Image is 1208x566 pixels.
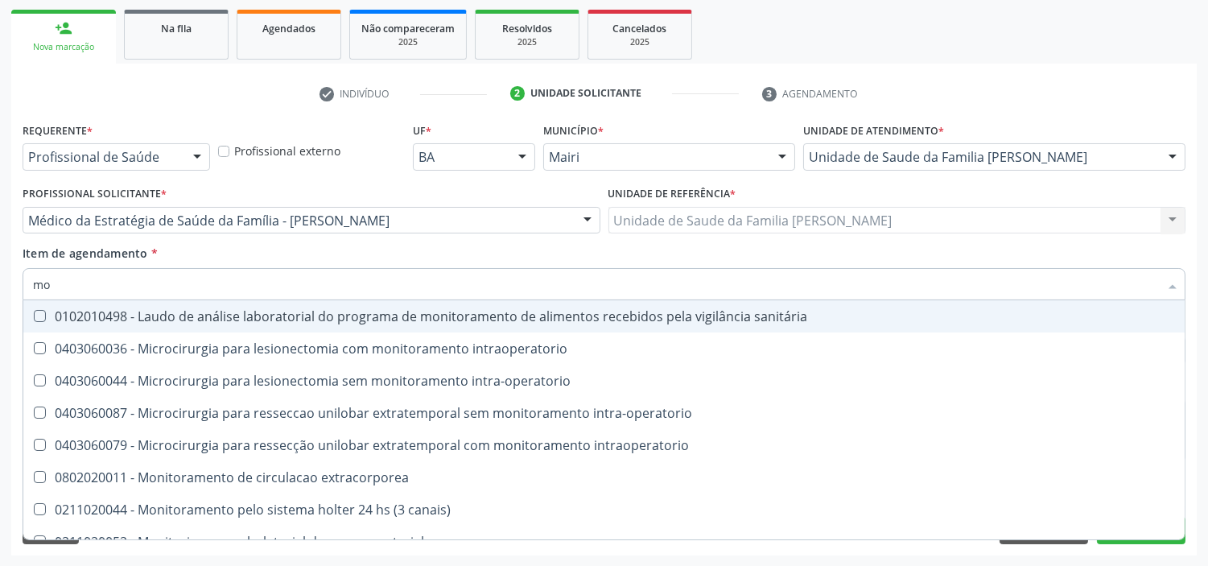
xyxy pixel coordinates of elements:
[487,36,567,48] div: 2025
[803,118,944,143] label: Unidade de atendimento
[28,149,177,165] span: Profissional de Saúde
[33,374,1175,387] div: 0403060044 - Microcirurgia para lesionectomia sem monitoramento intra-operatorio
[413,118,431,143] label: UF
[502,22,552,35] span: Resolvidos
[55,19,72,37] div: person_add
[23,41,105,53] div: Nova marcação
[23,118,93,143] label: Requerente
[608,182,736,207] label: Unidade de referência
[543,118,604,143] label: Município
[262,22,315,35] span: Agendados
[28,213,567,229] span: Médico da Estratégia de Saúde da Família - [PERSON_NAME]
[33,268,1159,300] input: Buscar por procedimentos
[530,86,641,101] div: Unidade solicitante
[33,535,1175,548] div: 0211020052 - Monitorizacao ambulatorial de pressao arterial
[418,149,502,165] span: BA
[23,182,167,207] label: Profissional Solicitante
[361,22,455,35] span: Não compareceram
[161,22,192,35] span: Na fila
[33,407,1175,419] div: 0403060087 - Microcirurgia para resseccao unilobar extratemporal sem monitoramento intra-operatorio
[33,439,1175,452] div: 0403060079 - Microcirurgia para ressecção unilobar extratemporal com monitoramento intraoperatorio
[613,22,667,35] span: Cancelados
[361,36,455,48] div: 2025
[33,471,1175,484] div: 0802020011 - Monitoramento de circulacao extracorporea
[510,86,525,101] div: 2
[809,149,1152,165] span: Unidade de Saude da Familia [PERSON_NAME]
[33,342,1175,355] div: 0403060036 - Microcirurgia para lesionectomia com monitoramento intraoperatorio
[549,149,762,165] span: Mairi
[23,246,148,261] span: Item de agendamento
[33,503,1175,516] div: 0211020044 - Monitoramento pelo sistema holter 24 hs (3 canais)
[33,310,1175,323] div: 0102010498 - Laudo de análise laboratorial do programa de monitoramento de alimentos recebidos pe...
[600,36,680,48] div: 2025
[235,143,341,159] label: Profissional externo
